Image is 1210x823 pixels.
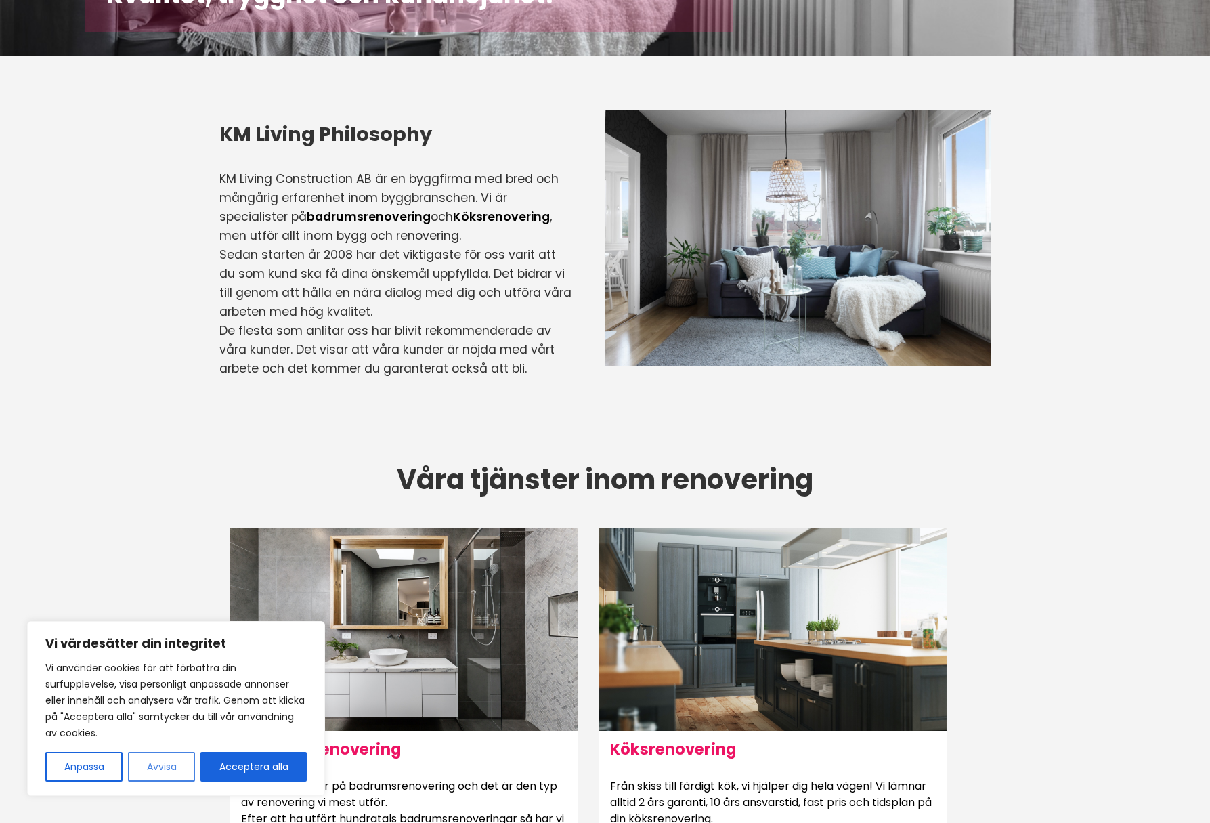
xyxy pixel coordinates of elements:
[219,321,571,378] p: De flesta som anlitar oss har blivit rekommenderade av våra kunder. Det visar att våra kunder är ...
[219,169,571,245] p: KM Living Construction AB är en byggfirma med bred och mångårig erfarenhet inom byggbranschen. Vi...
[453,209,550,225] a: Köksrenovering
[571,110,991,367] img: Byggföretag i Stockholm
[219,465,991,495] h2: Våra tjänster inom renovering
[230,731,578,767] h6: Badrumsrenovering
[219,121,571,148] h3: KM Living Philosophy
[128,752,195,782] button: Avvisa
[307,209,431,225] a: badrumsrenovering
[219,245,571,321] p: Sedan starten år 2008 har det viktigaste för oss varit att du som kund ska få dina önskemål uppfy...
[45,752,123,782] button: Anpassa
[200,752,307,782] button: Acceptera alla
[45,635,307,652] p: Vi värdesätter din integritet
[45,660,307,741] p: Vi använder cookies för att förbättra din surfupplevelse, visa personligt anpassade annonser elle...
[599,731,947,767] h6: Köksrenovering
